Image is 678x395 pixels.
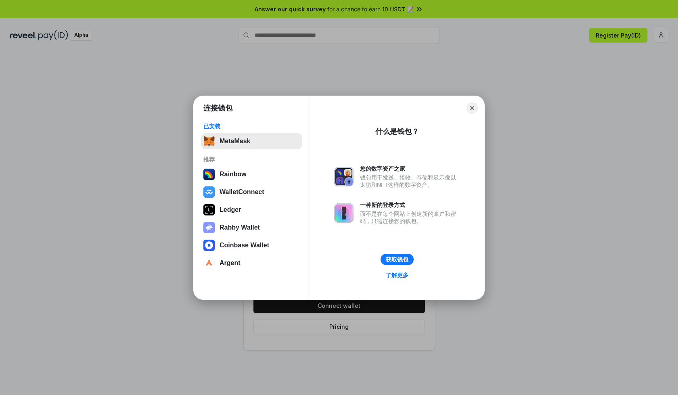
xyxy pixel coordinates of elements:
[203,103,232,113] h1: 连接钱包
[360,174,460,188] div: 钱包用于发送、接收、存储和显示像以太坊和NFT这样的数字资产。
[334,167,354,186] img: svg+xml,%3Csvg%20xmlns%3D%22http%3A%2F%2Fwww.w3.org%2F2000%2Fsvg%22%20fill%3D%22none%22%20viewBox...
[203,186,215,198] img: svg+xml,%3Csvg%20width%3D%2228%22%20height%3D%2228%22%20viewBox%3D%220%200%2028%2028%22%20fill%3D...
[381,270,413,280] a: 了解更多
[220,188,264,196] div: WalletConnect
[203,240,215,251] img: svg+xml,%3Csvg%20width%3D%2228%22%20height%3D%2228%22%20viewBox%3D%220%200%2028%2028%22%20fill%3D...
[203,222,215,233] img: svg+xml,%3Csvg%20xmlns%3D%22http%3A%2F%2Fwww.w3.org%2F2000%2Fsvg%22%20fill%3D%22none%22%20viewBox...
[201,255,302,271] button: Argent
[201,237,302,253] button: Coinbase Wallet
[360,210,460,225] div: 而不是在每个网站上创建新的账户和密码，只需连接您的钱包。
[203,123,300,130] div: 已安装
[203,257,215,269] img: svg+xml,%3Csvg%20width%3D%2228%22%20height%3D%2228%22%20viewBox%3D%220%200%2028%2028%22%20fill%3D...
[381,254,414,265] button: 获取钱包
[201,133,302,149] button: MetaMask
[220,171,247,178] div: Rainbow
[220,242,269,249] div: Coinbase Wallet
[386,272,408,279] div: 了解更多
[201,184,302,200] button: WalletConnect
[220,206,241,213] div: Ledger
[203,156,300,163] div: 推荐
[360,201,460,209] div: 一种新的登录方式
[203,136,215,147] img: svg+xml,%3Csvg%20fill%3D%22none%22%20height%3D%2233%22%20viewBox%3D%220%200%2035%2033%22%20width%...
[334,203,354,223] img: svg+xml,%3Csvg%20xmlns%3D%22http%3A%2F%2Fwww.w3.org%2F2000%2Fsvg%22%20fill%3D%22none%22%20viewBox...
[375,127,419,136] div: 什么是钱包？
[203,204,215,215] img: svg+xml,%3Csvg%20xmlns%3D%22http%3A%2F%2Fwww.w3.org%2F2000%2Fsvg%22%20width%3D%2228%22%20height%3...
[220,224,260,231] div: Rabby Wallet
[360,165,460,172] div: 您的数字资产之家
[220,138,250,145] div: MetaMask
[220,259,241,267] div: Argent
[201,219,302,236] button: Rabby Wallet
[201,166,302,182] button: Rainbow
[386,256,408,263] div: 获取钱包
[203,169,215,180] img: svg+xml,%3Csvg%20width%3D%22120%22%20height%3D%22120%22%20viewBox%3D%220%200%20120%20120%22%20fil...
[201,202,302,218] button: Ledger
[467,102,478,114] button: Close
